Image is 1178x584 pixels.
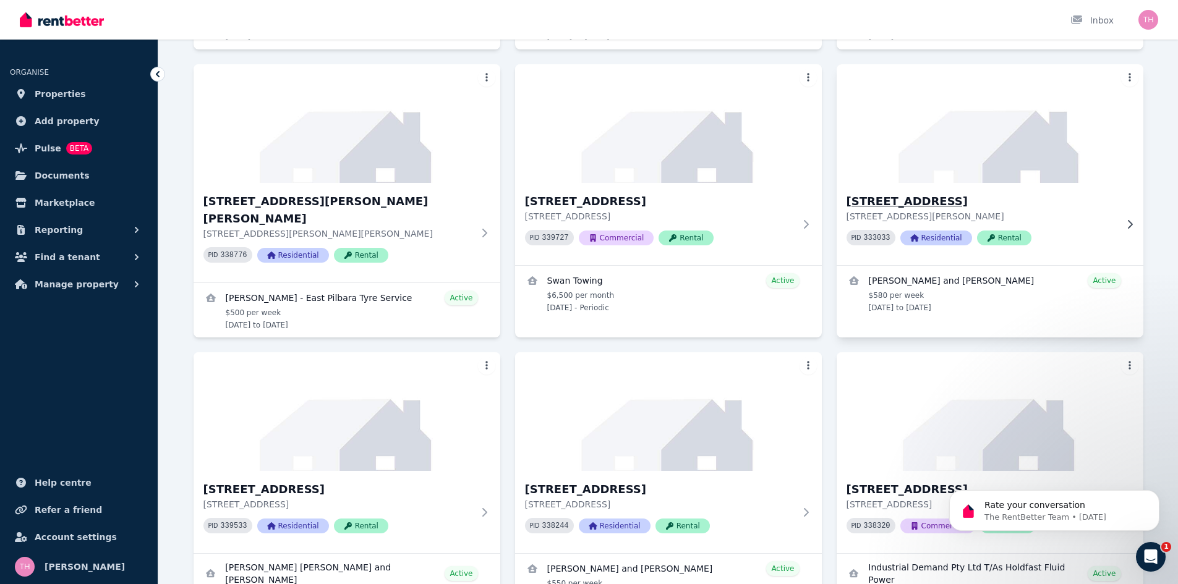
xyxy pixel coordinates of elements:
button: More options [478,357,495,375]
img: 24 Romani Court, Lockridge [829,61,1151,186]
code: 338244 [542,522,568,530]
a: Marketplace [10,190,148,215]
a: View details for Mark Radalj and Jessica Gill [837,266,1143,320]
a: Help centre [10,470,148,495]
span: Pulse [35,141,61,156]
p: [STREET_ADDRESS][PERSON_NAME][PERSON_NAME] [203,227,473,240]
a: Account settings [10,525,148,549]
a: View details for Swan Towing [515,266,822,320]
h3: [STREET_ADDRESS] [847,193,1116,210]
h3: [STREET_ADDRESS] [525,481,795,498]
h3: [STREET_ADDRESS] [525,193,795,210]
a: unit 1/3 Sandhill Street, Wedgefield[STREET_ADDRESS][STREET_ADDRESS]PID 338320CommercialRental [837,352,1143,553]
a: 10 Warman Avenue, Newman[STREET_ADDRESS][PERSON_NAME][PERSON_NAME][STREET_ADDRESS][PERSON_NAME][P... [194,64,500,282]
small: PID [851,234,861,241]
span: BETA [66,142,92,154]
button: Reporting [10,218,148,242]
span: Rental [655,518,710,533]
span: ORGANISE [10,68,49,77]
button: More options [800,357,817,375]
small: PID [208,252,218,258]
span: Commercial [900,518,976,533]
button: More options [1121,357,1138,375]
img: 27 Macquarie Drive, Australind [194,352,500,471]
a: View details for Craig Clayton - East Pilbara Tyre Service [194,283,500,337]
span: Add property [35,114,100,129]
h3: [STREET_ADDRESS] [203,481,473,498]
div: Inbox [1070,14,1114,27]
span: Residential [257,248,329,263]
span: Account settings [35,530,117,544]
img: Tamara Heald [15,557,35,577]
img: unit 1/3 Sandhill Street, Wedgefield [837,352,1143,471]
h3: [STREET_ADDRESS] [847,481,1116,498]
a: 24 Romani Court, Lockridge[STREET_ADDRESS][STREET_ADDRESS][PERSON_NAME]PID 333033ResidentialRental [837,64,1143,265]
small: PID [530,522,540,529]
span: Residential [579,518,651,533]
iframe: Intercom live chat [1136,542,1166,572]
code: 339533 [220,522,247,530]
img: 54B Balfour Road, Swan View [515,352,822,471]
span: Manage property [35,277,119,292]
a: PulseBETA [10,136,148,161]
button: More options [1121,69,1138,87]
a: Properties [10,82,148,106]
img: Tamara Heald [1138,10,1158,30]
span: Reporting [35,222,83,237]
code: 338776 [220,251,247,260]
img: 15 Muros Place, Midvale [515,64,822,183]
h3: [STREET_ADDRESS][PERSON_NAME][PERSON_NAME] [203,193,473,227]
p: [STREET_ADDRESS] [203,498,473,510]
a: Refer a friend [10,497,148,522]
a: Documents [10,163,148,188]
span: Find a tenant [35,250,100,264]
span: Marketplace [35,195,95,210]
a: 27 Macquarie Drive, Australind[STREET_ADDRESS][STREET_ADDRESS]PID 339533ResidentialRental [194,352,500,553]
button: More options [800,69,817,87]
span: Commercial [579,231,654,245]
small: PID [530,234,540,241]
a: 15 Muros Place, Midvale[STREET_ADDRESS][STREET_ADDRESS]PID 339727CommercialRental [515,64,822,265]
span: Rental [334,248,388,263]
span: Residential [900,231,972,245]
span: Help centre [35,475,92,490]
span: Residential [257,518,329,533]
button: Find a tenant [10,245,148,269]
span: Documents [35,168,90,183]
button: More options [478,69,495,87]
span: [PERSON_NAME] [45,559,125,574]
code: 338320 [863,522,890,530]
span: Rental [977,231,1031,245]
span: Rental [334,518,388,533]
button: Manage property [10,272,148,297]
a: Add property [10,109,148,133]
a: 54B Balfour Road, Swan View[STREET_ADDRESS][STREET_ADDRESS]PID 338244ResidentialRental [515,352,822,553]
span: Properties [35,87,86,101]
img: 10 Warman Avenue, Newman [194,64,500,183]
img: RentBetter [20,11,104,29]
small: PID [851,522,861,529]
p: [STREET_ADDRESS] [525,210,795,222]
p: [STREET_ADDRESS][PERSON_NAME] [847,210,1116,222]
span: Rental [659,231,713,245]
small: PID [208,522,218,529]
span: 1 [1161,542,1171,552]
span: Refer a friend [35,502,102,517]
p: [STREET_ADDRESS] [525,498,795,510]
iframe: Intercom notifications message [931,464,1178,551]
p: [STREET_ADDRESS] [847,498,1116,510]
code: 333033 [863,234,890,242]
code: 339727 [542,234,568,242]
